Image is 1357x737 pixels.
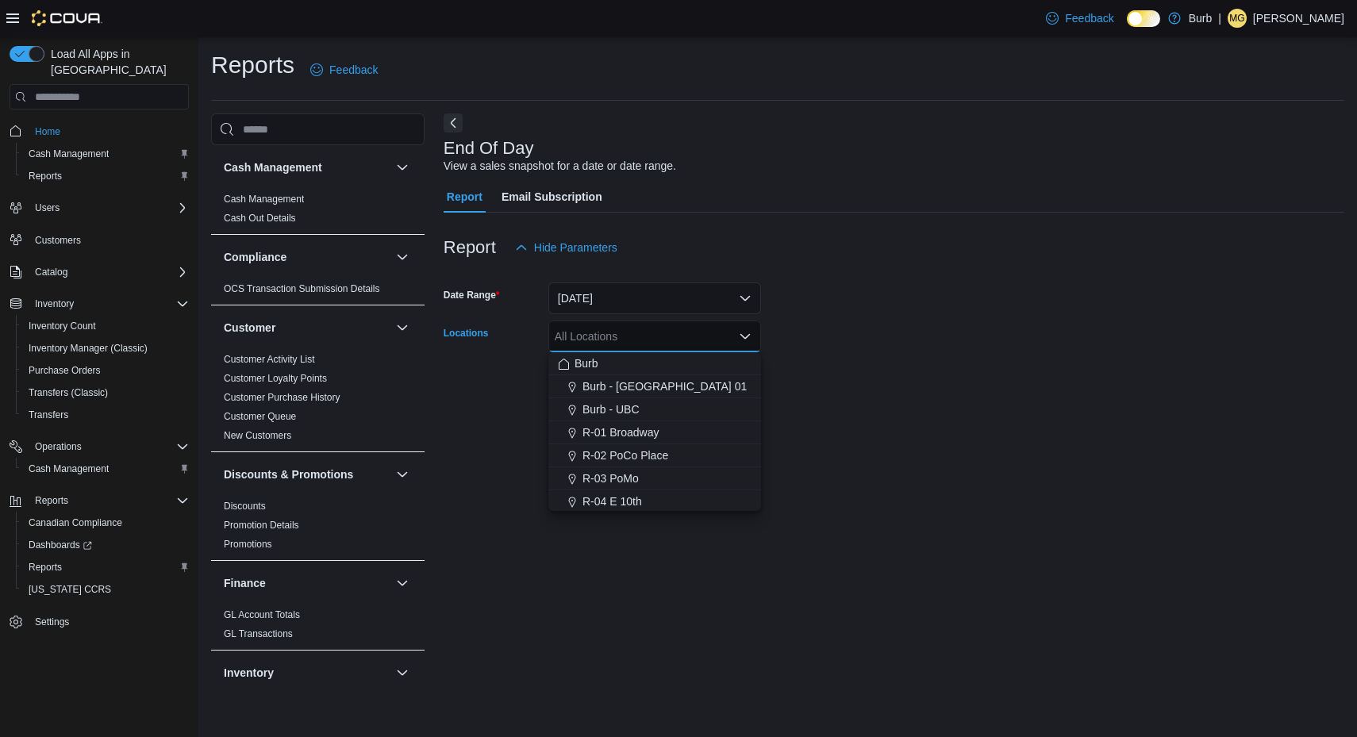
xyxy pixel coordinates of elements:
[3,197,195,219] button: Users
[29,231,87,250] a: Customers
[22,535,189,555] span: Dashboards
[16,359,195,382] button: Purchase Orders
[393,465,412,484] button: Discounts & Promotions
[224,354,315,365] a: Customer Activity List
[1189,9,1213,28] p: Burb
[3,228,195,251] button: Customers
[224,608,300,621] span: GL Account Totals
[16,404,195,426] button: Transfers
[548,444,761,467] button: R-02 PoCo Place
[393,158,412,177] button: Cash Management
[3,293,195,315] button: Inventory
[29,539,92,551] span: Dashboards
[211,497,425,560] div: Discounts & Promotions
[393,318,412,337] button: Customer
[29,148,109,160] span: Cash Management
[224,194,304,205] a: Cash Management
[29,463,109,475] span: Cash Management
[22,405,189,424] span: Transfers
[548,421,761,444] button: R-01 Broadway
[22,317,189,336] span: Inventory Count
[224,213,296,224] a: Cash Out Details
[224,320,390,336] button: Customer
[22,558,68,577] a: Reports
[447,181,482,213] span: Report
[548,467,761,490] button: R-03 PoMo
[1218,9,1221,28] p: |
[35,202,60,214] span: Users
[444,113,463,132] button: Next
[393,574,412,593] button: Finance
[29,263,74,282] button: Catalog
[29,437,189,456] span: Operations
[22,383,114,402] a: Transfers (Classic)
[224,430,291,441] a: New Customers
[548,490,761,513] button: R-04 E 10th
[22,405,75,424] a: Transfers
[29,263,189,282] span: Catalog
[224,282,380,295] span: OCS Transaction Submission Details
[224,519,299,532] span: Promotion Details
[29,121,189,140] span: Home
[582,470,639,486] span: R-03 PoMo
[3,610,195,633] button: Settings
[224,249,286,265] h3: Compliance
[548,282,761,314] button: [DATE]
[582,493,642,509] span: R-04 E 10th
[22,558,189,577] span: Reports
[3,119,195,142] button: Home
[22,144,115,163] a: Cash Management
[29,170,62,182] span: Reports
[1253,9,1344,28] p: [PERSON_NAME]
[29,409,68,421] span: Transfers
[224,353,315,366] span: Customer Activity List
[22,339,154,358] a: Inventory Manager (Classic)
[29,386,108,399] span: Transfers (Classic)
[1127,10,1160,27] input: Dark Mode
[444,238,496,257] h3: Report
[29,122,67,141] a: Home
[22,580,189,599] span: Washington CCRS
[548,375,761,398] button: Burb - [GEOGRAPHIC_DATA] 01
[224,628,293,639] a: GL Transactions
[22,459,115,478] a: Cash Management
[224,159,390,175] button: Cash Management
[1229,9,1244,28] span: MG
[224,466,390,482] button: Discounts & Promotions
[224,410,296,423] span: Customer Queue
[3,489,195,512] button: Reports
[224,539,272,550] a: Promotions
[32,10,102,26] img: Cova
[224,391,340,404] span: Customer Purchase History
[29,437,88,456] button: Operations
[22,144,189,163] span: Cash Management
[444,289,500,301] label: Date Range
[16,578,195,601] button: [US_STATE] CCRS
[29,561,62,574] span: Reports
[224,283,380,294] a: OCS Transaction Submission Details
[29,364,101,377] span: Purchase Orders
[224,520,299,531] a: Promotion Details
[304,54,384,86] a: Feedback
[35,440,82,453] span: Operations
[582,401,640,417] span: Burb - UBC
[16,512,195,534] button: Canadian Compliance
[211,605,425,650] div: Finance
[22,535,98,555] a: Dashboards
[548,352,761,605] div: Choose from the following options
[509,232,624,263] button: Hide Parameters
[211,279,425,305] div: Compliance
[16,556,195,578] button: Reports
[16,534,195,556] a: Dashboards
[29,198,189,217] span: Users
[16,165,195,187] button: Reports
[29,612,189,631] span: Settings
[224,159,322,175] h3: Cash Management
[548,352,761,375] button: Burb
[22,317,102,336] a: Inventory Count
[22,339,189,358] span: Inventory Manager (Classic)
[224,500,266,512] span: Discounts
[393,248,412,267] button: Compliance
[224,249,390,265] button: Compliance
[739,330,752,343] button: Close list of options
